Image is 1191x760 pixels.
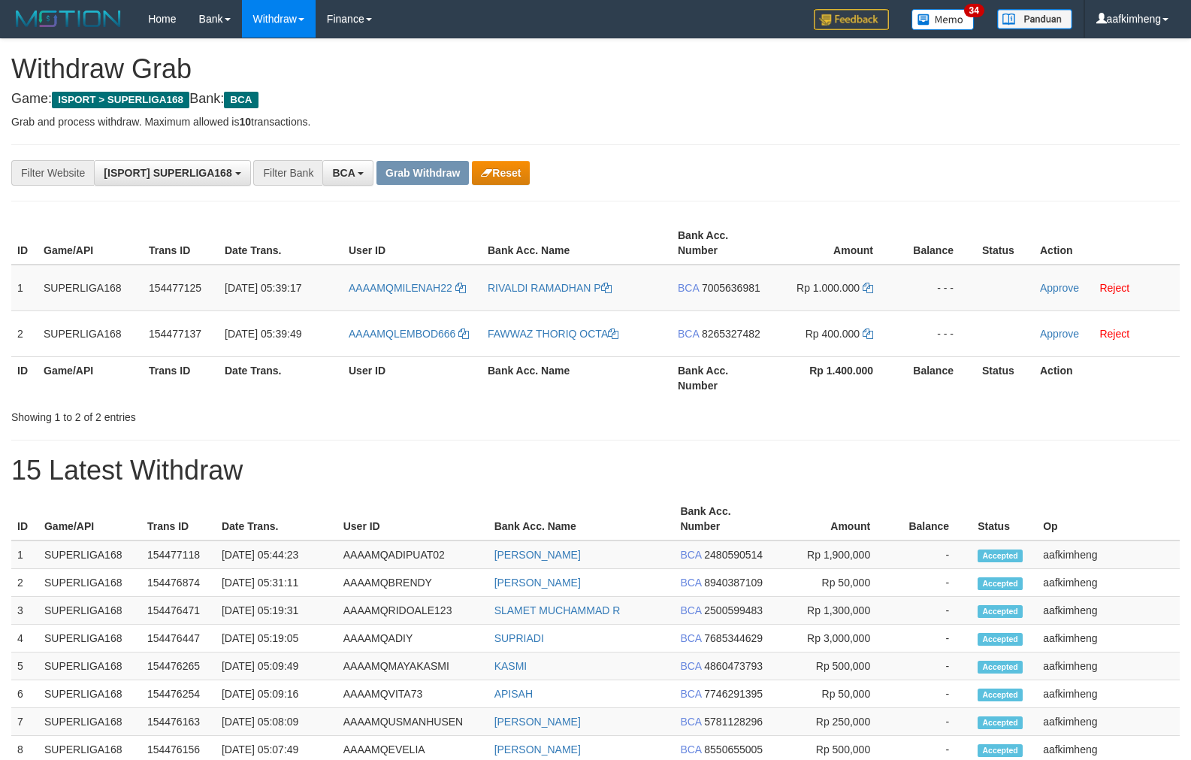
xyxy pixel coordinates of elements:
th: Bank Acc. Number [672,356,774,399]
td: - [893,680,972,708]
img: Button%20Memo.svg [911,9,975,30]
a: SLAMET MUCHAMMAD R [494,604,621,616]
td: SUPERLIGA168 [38,597,141,625]
td: 4 [11,625,38,653]
td: - [893,625,972,653]
th: Rp 1.400.000 [774,356,896,399]
td: AAAAMQVITA73 [337,680,488,708]
span: BCA [224,92,258,108]
th: User ID [343,356,482,399]
td: [DATE] 05:19:31 [216,597,337,625]
td: 2 [11,310,38,356]
a: Approve [1040,328,1079,340]
span: Copy 8940387109 to clipboard [704,577,763,589]
div: Filter Bank [253,160,322,186]
td: 1 [11,540,38,569]
th: Bank Acc. Name [488,498,675,540]
th: Game/API [38,498,141,540]
span: BCA [678,328,699,340]
td: AAAAMQBRENDY [337,569,488,597]
td: 7 [11,708,38,736]
span: Copy 4860473793 to clipboard [704,660,763,672]
th: Action [1034,356,1180,399]
td: 1 [11,265,38,311]
td: aafkimheng [1037,680,1180,708]
td: aafkimheng [1037,569,1180,597]
span: Accepted [978,716,1023,729]
span: BCA [680,604,701,616]
th: Balance [893,498,972,540]
span: Rp 1.000.000 [797,282,860,294]
span: Copy 2480590514 to clipboard [704,549,763,561]
th: Status [976,356,1034,399]
span: Copy 2500599483 to clipboard [704,604,763,616]
th: Bank Acc. Name [482,222,672,265]
td: aafkimheng [1037,597,1180,625]
td: SUPERLIGA168 [38,569,141,597]
th: Amount [774,498,893,540]
th: Action [1034,222,1180,265]
td: 2 [11,569,38,597]
td: - [893,597,972,625]
td: 154476163 [141,708,216,736]
th: Date Trans. [219,356,343,399]
span: Copy 8550655005 to clipboard [704,743,763,755]
th: User ID [343,222,482,265]
th: User ID [337,498,488,540]
div: Showing 1 to 2 of 2 entries [11,404,485,425]
td: Rp 1,900,000 [774,540,893,569]
a: Reject [1099,328,1129,340]
td: 154477118 [141,540,216,569]
td: - - - [896,265,976,311]
td: - [893,708,972,736]
td: Rp 250,000 [774,708,893,736]
td: Rp 50,000 [774,569,893,597]
td: aafkimheng [1037,708,1180,736]
span: Accepted [978,605,1023,618]
span: Copy 7746291395 to clipboard [704,688,763,700]
span: Accepted [978,633,1023,646]
td: AAAAMQADIY [337,625,488,653]
img: panduan.png [997,9,1072,29]
a: [PERSON_NAME] [494,577,581,589]
th: Trans ID [141,498,216,540]
th: ID [11,222,38,265]
span: BCA [680,577,701,589]
th: Date Trans. [219,222,343,265]
td: 5 [11,653,38,680]
td: 154476471 [141,597,216,625]
span: BCA [680,716,701,728]
span: Copy 8265327482 to clipboard [702,328,760,340]
a: Copy 1000000 to clipboard [863,282,873,294]
span: Copy 7005636981 to clipboard [702,282,760,294]
span: 154477137 [149,328,201,340]
td: Rp 1,300,000 [774,597,893,625]
td: AAAAMQUSMANHUSEN [337,708,488,736]
th: Status [976,222,1034,265]
a: Copy 400000 to clipboard [863,328,873,340]
th: Status [972,498,1037,540]
a: FAWWAZ THORIQ OCTA [488,328,618,340]
a: Reject [1099,282,1129,294]
span: BCA [680,660,701,672]
span: 154477125 [149,282,201,294]
div: Filter Website [11,160,94,186]
button: Grab Withdraw [376,161,469,185]
p: Grab and process withdraw. Maximum allowed is transactions. [11,114,1180,129]
td: 3 [11,597,38,625]
td: - - - [896,310,976,356]
td: SUPERLIGA168 [38,540,141,569]
a: AAAAMQMILENAH22 [349,282,466,294]
a: RIVALDI RAMADHAN P [488,282,612,294]
span: BCA [332,167,355,179]
span: [DATE] 05:39:49 [225,328,301,340]
span: BCA [680,743,701,755]
td: 154476447 [141,625,216,653]
span: Accepted [978,744,1023,757]
span: Accepted [978,577,1023,590]
th: Game/API [38,222,143,265]
th: Balance [896,356,976,399]
th: ID [11,498,38,540]
h1: Withdraw Grab [11,54,1180,84]
button: [ISPORT] SUPERLIGA168 [94,160,250,186]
